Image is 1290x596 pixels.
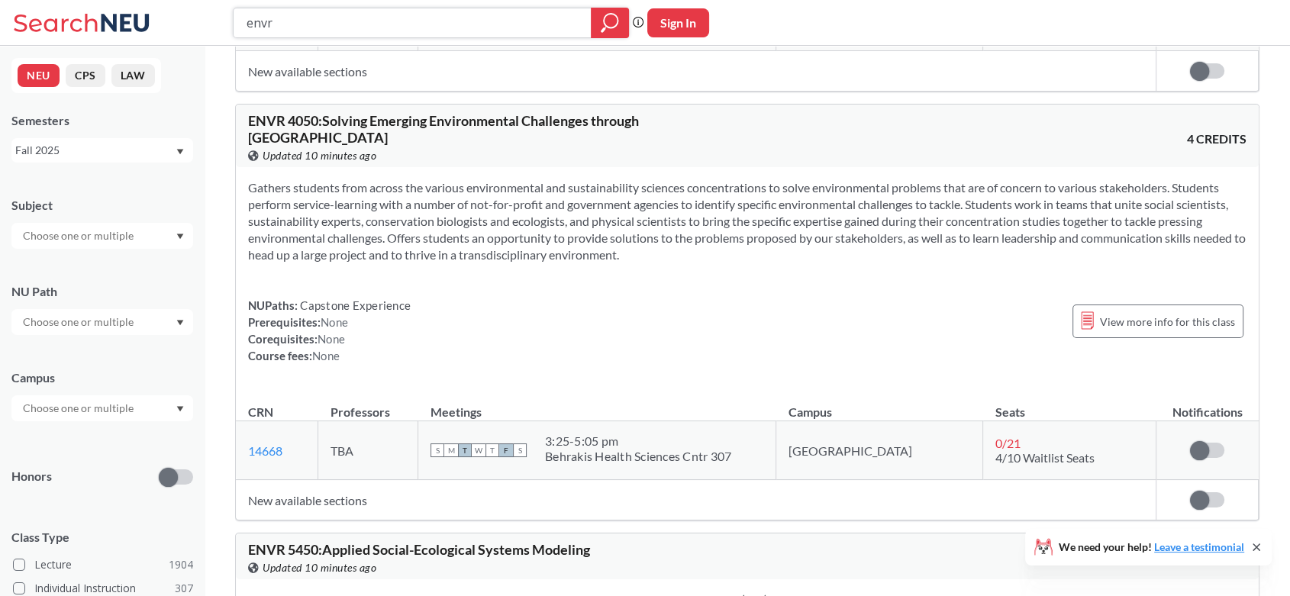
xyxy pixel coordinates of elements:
svg: Dropdown arrow [176,406,184,412]
span: None [321,315,348,329]
span: S [513,443,527,457]
svg: Dropdown arrow [176,234,184,240]
td: TBA [318,421,418,480]
div: Behrakis Health Sciences Cntr 307 [545,449,731,464]
p: Honors [11,468,52,485]
button: LAW [111,64,155,87]
th: Seats [983,388,1156,421]
button: CPS [66,64,105,87]
div: Dropdown arrow [11,309,193,335]
span: 4 CREDITS [1187,130,1246,147]
span: None [312,349,340,362]
div: magnifying glass [591,8,629,38]
span: 0 / 21 [995,436,1021,450]
span: We need your help! [1059,542,1244,553]
span: T [458,443,472,457]
div: NU Path [11,283,193,300]
div: 3:25 - 5:05 pm [545,433,731,449]
div: Subject [11,197,193,214]
div: NUPaths: Prerequisites: Corequisites: Course fees: [248,297,411,364]
span: ENVR 4050 : Solving Emerging Environmental Challenges through [GEOGRAPHIC_DATA] [248,112,639,146]
div: Dropdown arrow [11,223,193,249]
a: 14668 [248,443,282,458]
span: M [444,443,458,457]
span: ENVR 5450 : Applied Social-Ecological Systems Modeling [248,541,590,558]
span: View more info for this class [1100,312,1235,331]
input: Class, professor, course number, "phrase" [245,10,580,36]
span: Updated 10 minutes ago [263,559,376,576]
button: NEU [18,64,60,87]
th: Professors [318,388,418,421]
svg: magnifying glass [601,12,619,34]
div: Fall 2025Dropdown arrow [11,138,193,163]
th: Campus [776,388,982,421]
div: CRN [248,404,273,420]
input: Choose one or multiple [15,227,144,245]
a: Leave a testimonial [1154,540,1244,553]
button: Sign In [647,8,709,37]
div: Campus [11,369,193,386]
input: Choose one or multiple [15,399,144,417]
span: Capstone Experience [298,298,411,312]
input: Choose one or multiple [15,313,144,331]
svg: Dropdown arrow [176,149,184,155]
span: W [472,443,485,457]
section: Gathers students from across the various environmental and sustainability sciences concentrations... [248,179,1246,263]
td: New available sections [236,51,1156,92]
span: Updated 10 minutes ago [263,147,376,164]
td: New available sections [236,480,1156,520]
span: None [318,332,345,346]
svg: Dropdown arrow [176,320,184,326]
span: S [431,443,444,457]
div: Dropdown arrow [11,395,193,421]
div: Fall 2025 [15,142,175,159]
td: [GEOGRAPHIC_DATA] [776,421,982,480]
div: Semesters [11,112,193,129]
th: Notifications [1156,388,1259,421]
span: Class Type [11,529,193,546]
span: T [485,443,499,457]
span: 1904 [169,556,193,573]
th: Meetings [418,388,776,421]
span: F [499,443,513,457]
label: Lecture [13,555,193,575]
span: 4/10 Waitlist Seats [995,450,1095,465]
